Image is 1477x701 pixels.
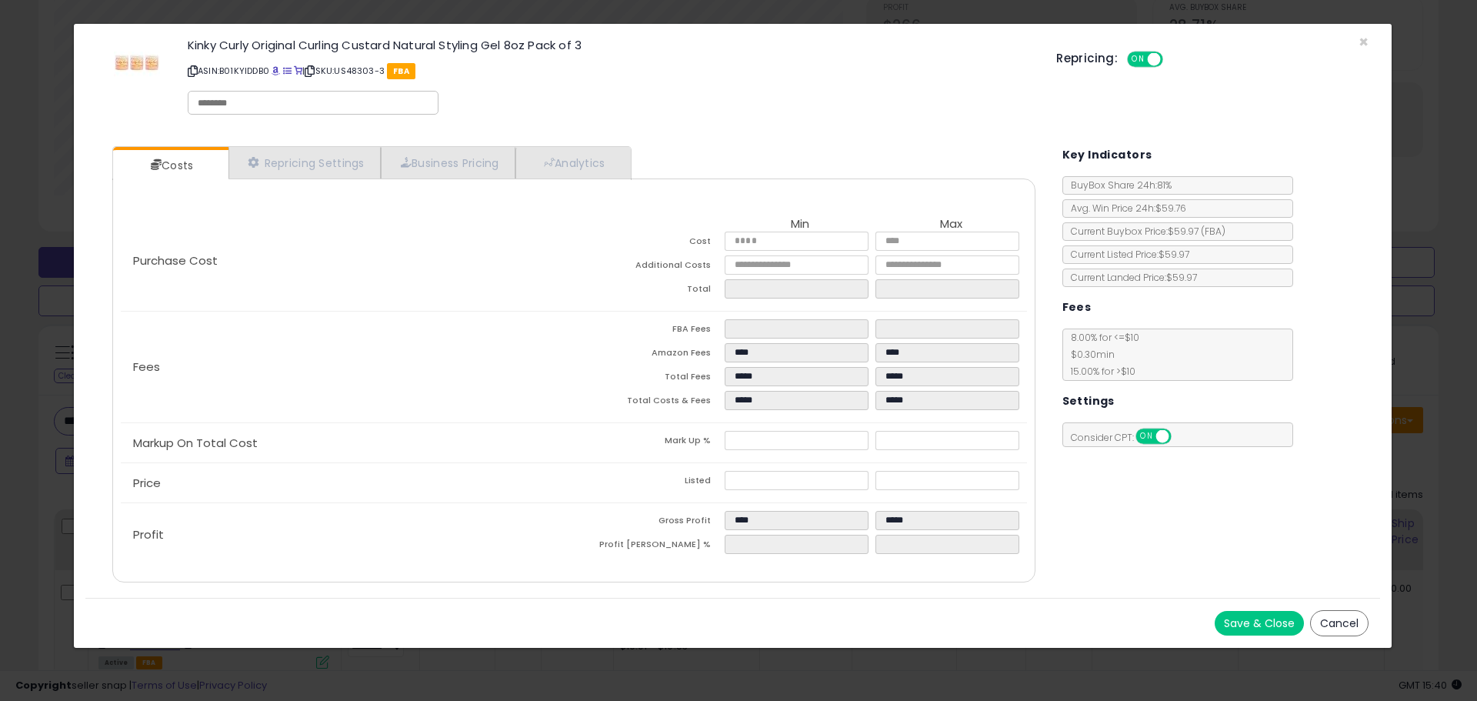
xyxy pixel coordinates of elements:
[387,63,415,79] span: FBA
[1201,225,1225,238] span: ( FBA )
[1063,348,1115,361] span: $0.30 min
[1359,31,1369,53] span: ×
[294,65,302,77] a: Your listing only
[1161,53,1185,66] span: OFF
[121,529,574,541] p: Profit
[188,39,1033,51] h3: Kinky Curly Original Curling Custard Natural Styling Gel 8oz Pack of 3
[875,218,1026,232] th: Max
[1063,179,1172,192] span: BuyBox Share 24h: 81%
[574,232,725,255] td: Cost
[574,343,725,367] td: Amazon Fees
[1063,331,1139,378] span: 8.00 % for <= $10
[574,431,725,455] td: Mark Up %
[1063,225,1225,238] span: Current Buybox Price:
[272,65,280,77] a: BuyBox page
[515,147,629,179] a: Analytics
[113,150,227,181] a: Costs
[121,477,574,489] p: Price
[1056,52,1118,65] h5: Repricing:
[121,437,574,449] p: Markup On Total Cost
[574,535,725,559] td: Profit [PERSON_NAME] %
[1169,430,1193,443] span: OFF
[188,58,1033,83] p: ASIN: B01KYIDDB0 | SKU: US48303-3
[1062,392,1115,411] h5: Settings
[574,471,725,495] td: Listed
[1063,202,1186,215] span: Avg. Win Price 24h: $59.76
[121,255,574,267] p: Purchase Cost
[1063,431,1192,444] span: Consider CPT:
[574,367,725,391] td: Total Fees
[1062,145,1152,165] h5: Key Indicators
[1215,611,1304,636] button: Save & Close
[228,147,381,179] a: Repricing Settings
[121,361,574,373] p: Fees
[1310,610,1369,636] button: Cancel
[1063,248,1189,261] span: Current Listed Price: $59.97
[1062,298,1092,317] h5: Fees
[283,65,292,77] a: All offer listings
[381,147,515,179] a: Business Pricing
[1129,53,1148,66] span: ON
[1063,271,1197,284] span: Current Landed Price: $59.97
[574,391,725,415] td: Total Costs & Fees
[1063,365,1135,378] span: 15.00 % for > $10
[574,255,725,279] td: Additional Costs
[574,319,725,343] td: FBA Fees
[114,39,160,85] img: 41znzKKUOZL._SL60_.jpg
[574,511,725,535] td: Gross Profit
[1137,430,1156,443] span: ON
[1168,225,1225,238] span: $59.97
[574,279,725,303] td: Total
[725,218,875,232] th: Min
